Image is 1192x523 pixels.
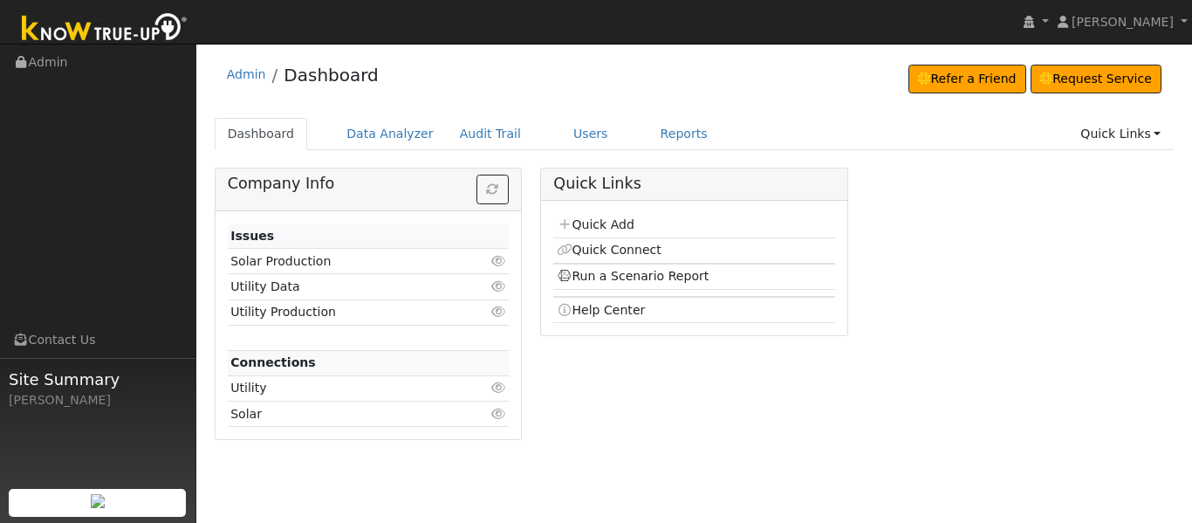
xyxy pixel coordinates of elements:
[228,249,463,274] td: Solar Production
[490,280,506,292] i: Click to view
[227,67,266,81] a: Admin
[560,118,621,150] a: Users
[647,118,721,150] a: Reports
[228,274,463,299] td: Utility Data
[490,408,506,420] i: Click to view
[557,269,709,283] a: Run a Scenario Report
[284,65,379,86] a: Dashboard
[228,375,463,401] td: Utility
[215,118,308,150] a: Dashboard
[1072,15,1174,29] span: [PERSON_NAME]
[557,303,646,317] a: Help Center
[553,175,834,193] h5: Quick Links
[1067,118,1174,150] a: Quick Links
[490,255,506,267] i: Click to view
[490,306,506,318] i: Click to view
[557,217,634,231] a: Quick Add
[228,402,463,427] td: Solar
[557,243,661,257] a: Quick Connect
[333,118,447,150] a: Data Analyzer
[228,299,463,325] td: Utility Production
[9,368,187,391] span: Site Summary
[1031,65,1162,94] a: Request Service
[228,175,509,193] h5: Company Info
[91,494,105,508] img: retrieve
[230,229,274,243] strong: Issues
[490,382,506,394] i: Click to view
[230,355,316,369] strong: Connections
[447,118,534,150] a: Audit Trail
[9,391,187,409] div: [PERSON_NAME]
[908,65,1026,94] a: Refer a Friend
[13,10,196,49] img: Know True-Up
